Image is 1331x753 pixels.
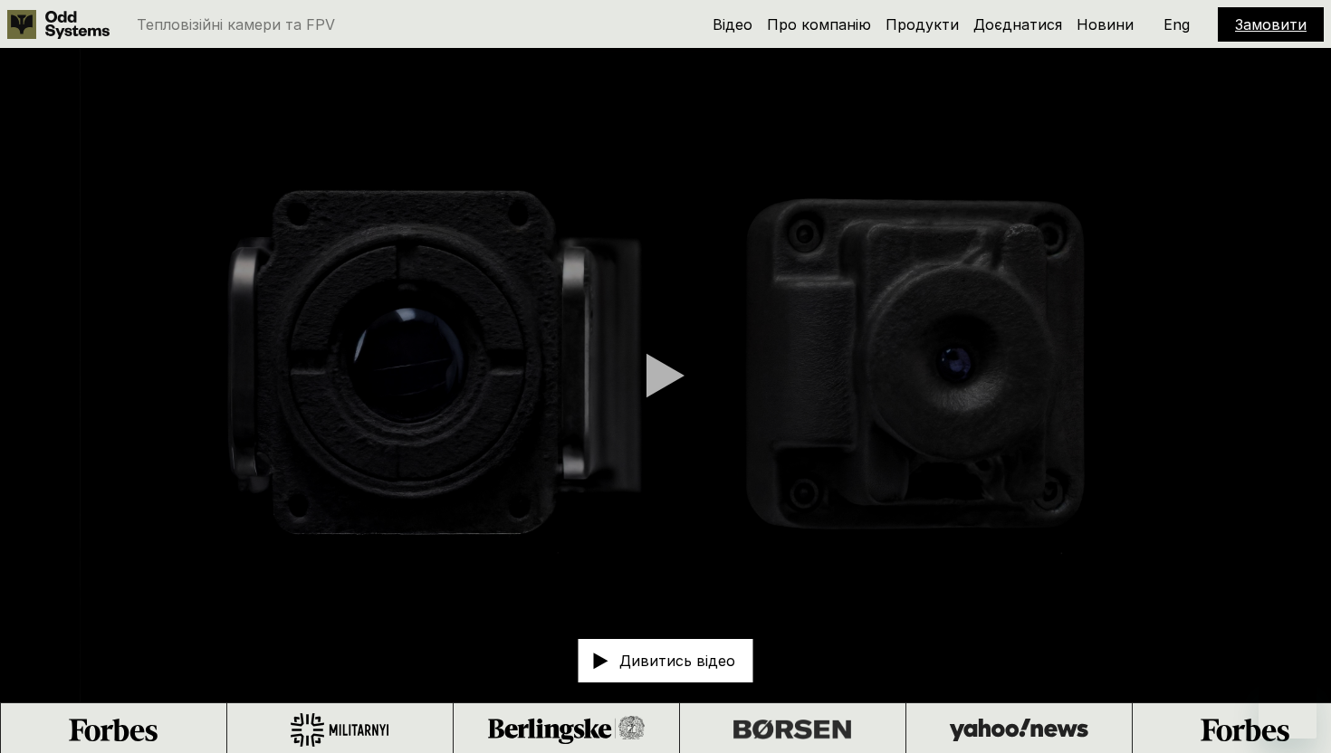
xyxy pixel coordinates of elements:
a: Відео [713,15,752,33]
a: Про компанію [767,15,871,33]
p: Дивитись відео [619,653,735,668]
p: Eng [1163,17,1190,32]
a: Продукти [886,15,959,33]
iframe: Кнопка для запуску вікна повідомлень [1259,681,1317,739]
a: Замовити [1235,15,1307,33]
a: Новини [1077,15,1134,33]
a: Доєднатися [973,15,1062,33]
p: Тепловізійні камери та FPV [137,17,335,32]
